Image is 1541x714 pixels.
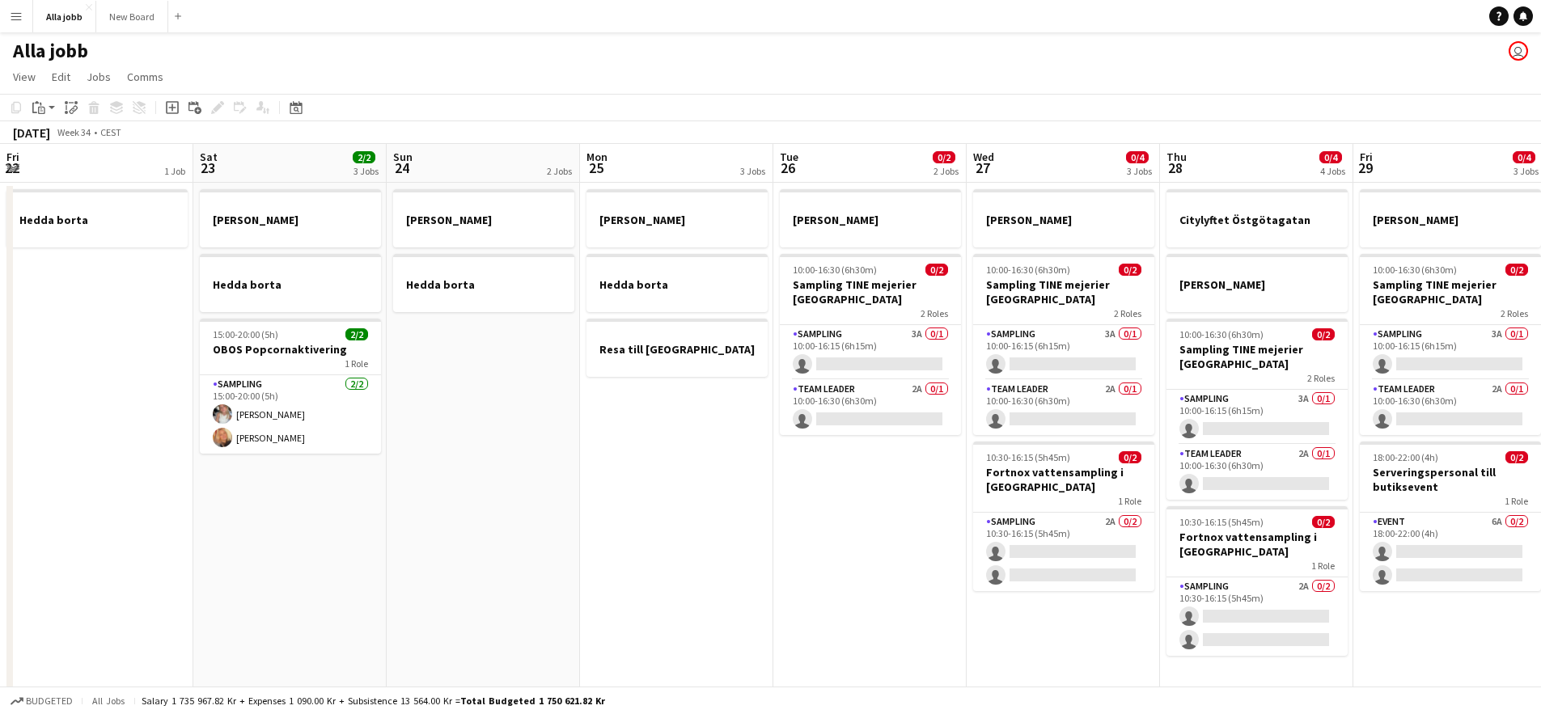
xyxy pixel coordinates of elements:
[933,165,959,177] div: 2 Jobs
[391,158,413,177] span: 24
[973,213,1154,227] h3: [PERSON_NAME]
[13,70,36,84] span: View
[740,165,765,177] div: 3 Jobs
[197,158,218,177] span: 23
[200,254,381,312] app-job-card: Hedda borta
[1509,41,1528,61] app-user-avatar: August Löfgren
[1166,254,1348,312] app-job-card: [PERSON_NAME]
[921,307,948,319] span: 2 Roles
[780,150,798,164] span: Tue
[780,325,961,380] app-card-role: Sampling3A0/110:00-16:15 (6h15m)
[586,254,768,312] app-job-card: Hedda borta
[1312,516,1335,528] span: 0/2
[200,319,381,454] app-job-card: 15:00-20:00 (5h)2/2OBOS Popcornaktivering1 RoleSampling2/215:00-20:00 (5h)[PERSON_NAME][PERSON_NAME]
[973,441,1154,591] app-job-card: 10:30-16:15 (5h45m)0/2Fortnox vattensampling i [GEOGRAPHIC_DATA]1 RoleSampling2A0/210:30-16:15 (5...
[53,126,94,138] span: Week 34
[973,465,1154,494] h3: Fortnox vattensampling i [GEOGRAPHIC_DATA]
[1166,506,1348,656] app-job-card: 10:30-16:15 (5h45m)0/2Fortnox vattensampling i [GEOGRAPHIC_DATA]1 RoleSampling2A0/210:30-16:15 (5...
[200,213,381,227] h3: [PERSON_NAME]
[213,328,278,340] span: 15:00-20:00 (5h)
[393,277,574,292] h3: Hedda borta
[6,213,188,227] h3: Hedda borta
[1127,165,1152,177] div: 3 Jobs
[1166,189,1348,247] div: Citylyftet Östgötagatan
[1360,380,1541,435] app-card-role: Team Leader2A0/110:00-16:30 (6h30m)
[1166,577,1348,656] app-card-role: Sampling2A0/210:30-16:15 (5h45m)
[127,70,163,84] span: Comms
[1118,495,1141,507] span: 1 Role
[1166,342,1348,371] h3: Sampling TINE mejerier [GEOGRAPHIC_DATA]
[96,1,168,32] button: New Board
[13,125,50,141] div: [DATE]
[393,150,413,164] span: Sun
[1166,390,1348,445] app-card-role: Sampling3A0/110:00-16:15 (6h15m)
[353,151,375,163] span: 2/2
[586,189,768,247] app-job-card: [PERSON_NAME]
[345,328,368,340] span: 2/2
[1166,445,1348,500] app-card-role: Team Leader2A0/110:00-16:30 (6h30m)
[1360,441,1541,591] app-job-card: 18:00-22:00 (4h)0/2Serveringspersonal till butiksevent1 RoleEvent6A0/218:00-22:00 (4h)
[45,66,77,87] a: Edit
[986,451,1070,463] span: 10:30-16:15 (5h45m)
[80,66,117,87] a: Jobs
[4,158,19,177] span: 22
[26,695,73,707] span: Budgeted
[1114,307,1141,319] span: 2 Roles
[8,692,75,710] button: Budgeted
[1119,264,1141,276] span: 0/2
[1360,325,1541,380] app-card-role: Sampling3A0/110:00-16:15 (6h15m)
[52,70,70,84] span: Edit
[200,277,381,292] h3: Hedda borta
[1320,165,1345,177] div: 4 Jobs
[1360,465,1541,494] h3: Serveringspersonal till butiksevent
[1126,151,1149,163] span: 0/4
[6,66,42,87] a: View
[1307,372,1335,384] span: 2 Roles
[87,70,111,84] span: Jobs
[6,150,19,164] span: Fri
[393,189,574,247] app-job-card: [PERSON_NAME]
[1166,530,1348,559] h3: Fortnox vattensampling i [GEOGRAPHIC_DATA]
[780,189,961,247] app-job-card: [PERSON_NAME]
[1179,516,1264,528] span: 10:30-16:15 (5h45m)
[1360,254,1541,435] app-job-card: 10:00-16:30 (6h30m)0/2Sampling TINE mejerier [GEOGRAPHIC_DATA]2 RolesSampling3A0/110:00-16:15 (6h...
[1119,451,1141,463] span: 0/2
[1360,150,1373,164] span: Fri
[393,254,574,312] app-job-card: Hedda borta
[973,150,994,164] span: Wed
[971,158,994,177] span: 27
[547,165,572,177] div: 2 Jobs
[793,264,877,276] span: 10:00-16:30 (6h30m)
[973,380,1154,435] app-card-role: Team Leader2A0/110:00-16:30 (6h30m)
[200,189,381,247] app-job-card: [PERSON_NAME]
[973,254,1154,435] app-job-card: 10:00-16:30 (6h30m)0/2Sampling TINE mejerier [GEOGRAPHIC_DATA]2 RolesSampling3A0/110:00-16:15 (6h...
[1505,495,1528,507] span: 1 Role
[1166,319,1348,500] app-job-card: 10:00-16:30 (6h30m)0/2Sampling TINE mejerier [GEOGRAPHIC_DATA]2 RolesSampling3A0/110:00-16:15 (6h...
[1505,451,1528,463] span: 0/2
[1311,560,1335,572] span: 1 Role
[780,213,961,227] h3: [PERSON_NAME]
[1373,451,1438,463] span: 18:00-22:00 (4h)
[1360,277,1541,306] h3: Sampling TINE mejerier [GEOGRAPHIC_DATA]
[586,319,768,377] app-job-card: Resa till [GEOGRAPHIC_DATA]
[200,375,381,454] app-card-role: Sampling2/215:00-20:00 (5h)[PERSON_NAME][PERSON_NAME]
[1166,213,1348,227] h3: Citylyftet Östgötagatan
[1513,165,1539,177] div: 3 Jobs
[780,277,961,306] h3: Sampling TINE mejerier [GEOGRAPHIC_DATA]
[121,66,170,87] a: Comms
[780,254,961,435] app-job-card: 10:00-16:30 (6h30m)0/2Sampling TINE mejerier [GEOGRAPHIC_DATA]2 RolesSampling3A0/110:00-16:15 (6h...
[925,264,948,276] span: 0/2
[345,357,368,370] span: 1 Role
[1360,213,1541,227] h3: [PERSON_NAME]
[777,158,798,177] span: 26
